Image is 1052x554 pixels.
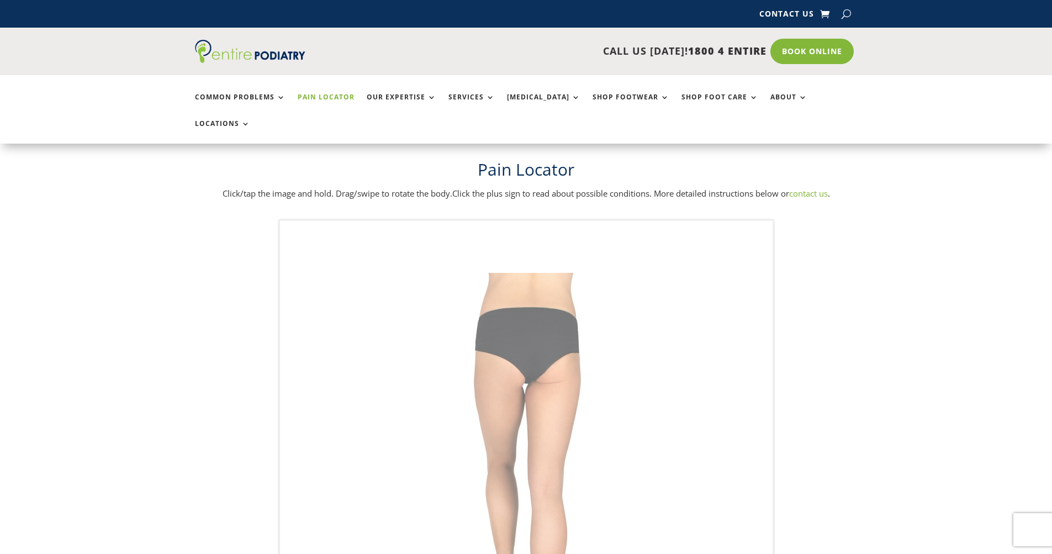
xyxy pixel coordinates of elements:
a: contact us [789,188,828,199]
span: Click/tap the image and hold. Drag/swipe to rotate the body. [223,188,452,199]
a: Entire Podiatry [195,54,305,65]
a: Pain Locator [298,93,355,117]
a: Common Problems [195,93,286,117]
a: Our Expertise [367,93,436,117]
p: CALL US [DATE]! [348,44,766,59]
span: Click the plus sign to read about possible conditions. More detailed instructions below or . [452,188,830,199]
a: Shop Footwear [593,93,669,117]
a: About [770,93,807,117]
a: Locations [195,120,250,144]
span: 1800 4 ENTIRE [688,44,766,57]
a: Services [448,93,495,117]
a: Book Online [770,39,854,64]
h1: Pain Locator [195,158,858,187]
a: [MEDICAL_DATA] [507,93,580,117]
img: logo (1) [195,40,305,63]
a: Shop Foot Care [681,93,758,117]
a: Contact Us [759,10,814,22]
